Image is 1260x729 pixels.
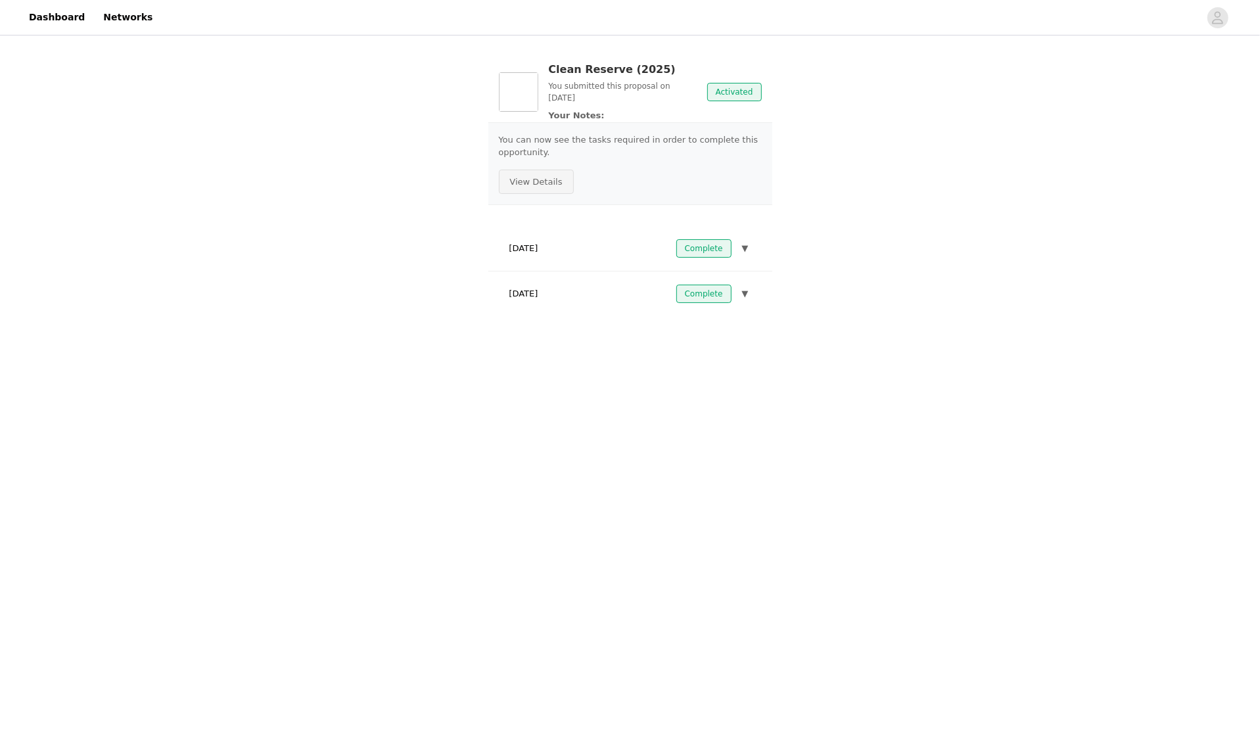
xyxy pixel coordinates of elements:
[499,170,574,195] button: View Details
[739,239,751,258] button: ▼
[739,285,751,303] button: ▼
[549,80,697,104] p: You submitted this proposal on [DATE]
[742,242,749,255] span: ▼
[549,62,697,78] h3: Clean Reserve (2025)
[676,285,732,303] span: Complete
[1196,684,1227,716] iframe: Intercom live chat
[742,287,749,300] span: ▼
[499,279,762,308] div: [DATE]
[499,234,762,263] div: [DATE]
[21,3,93,32] a: Dashboard
[707,83,762,101] span: Activated
[549,109,697,122] p: Your Notes:
[676,239,732,258] span: Complete
[95,3,160,32] a: Networks
[499,72,538,112] img: Clean Reserve (2025)
[1211,7,1224,28] div: avatar
[499,133,762,159] p: You can now see the tasks required in order to complete this opportunity.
